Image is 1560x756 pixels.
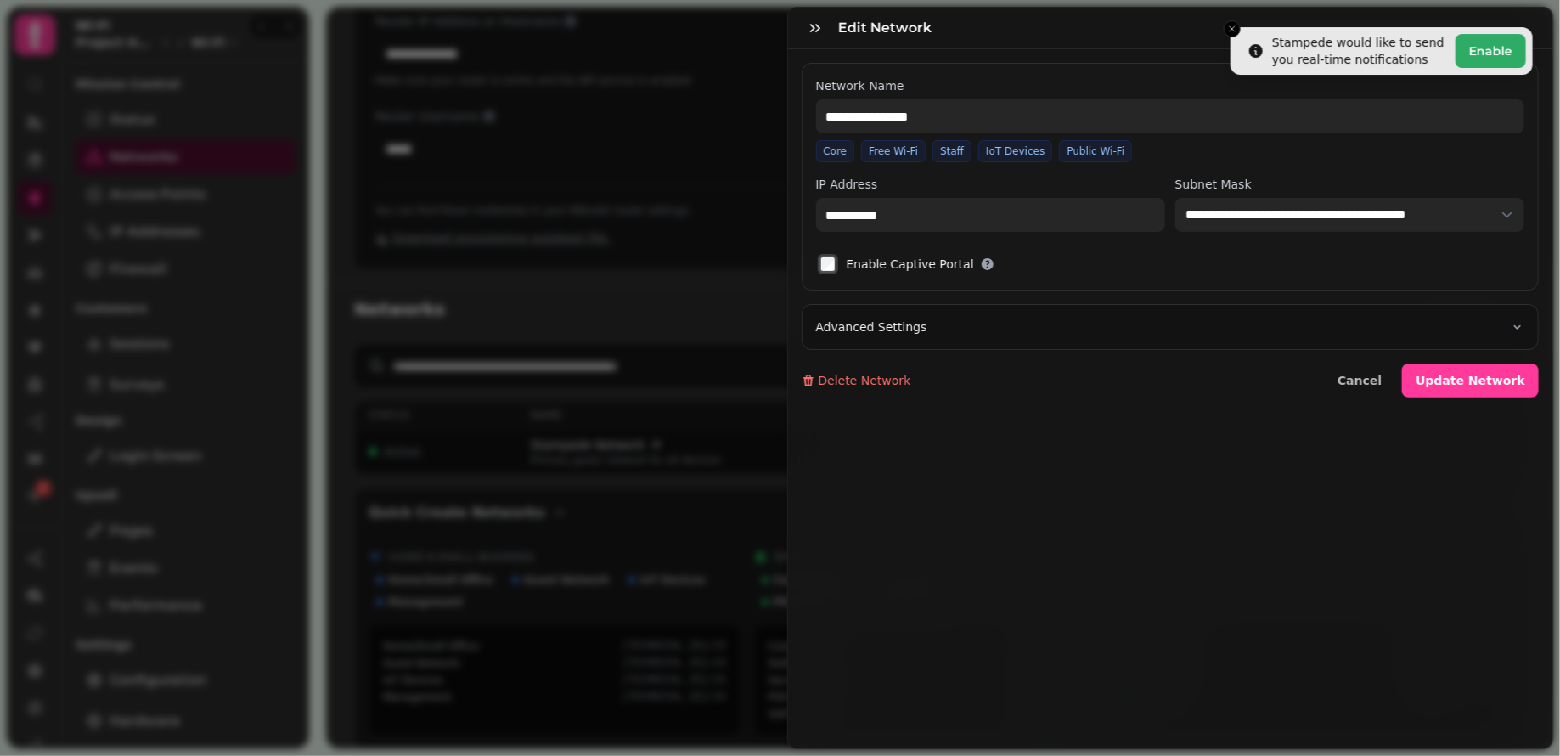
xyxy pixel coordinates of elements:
[816,176,1165,193] label: IP Address
[847,256,974,273] label: Enable Captive Portal
[861,140,926,162] button: Free Wi-Fi
[803,305,1539,349] button: Advanced Settings
[802,372,911,389] button: Delete Network
[839,18,939,38] h3: Edit Network
[1402,364,1539,398] button: Update Network
[816,140,855,162] button: Core
[1338,375,1382,386] span: Cancel
[816,77,1525,94] label: Network Name
[1416,375,1525,386] span: Update Network
[816,319,927,336] span: Advanced Settings
[1324,364,1395,398] button: Cancel
[1175,176,1524,193] label: Subnet Mask
[978,140,1052,162] button: IoT Devices
[932,140,971,162] button: Staff
[1059,140,1132,162] button: Public Wi-Fi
